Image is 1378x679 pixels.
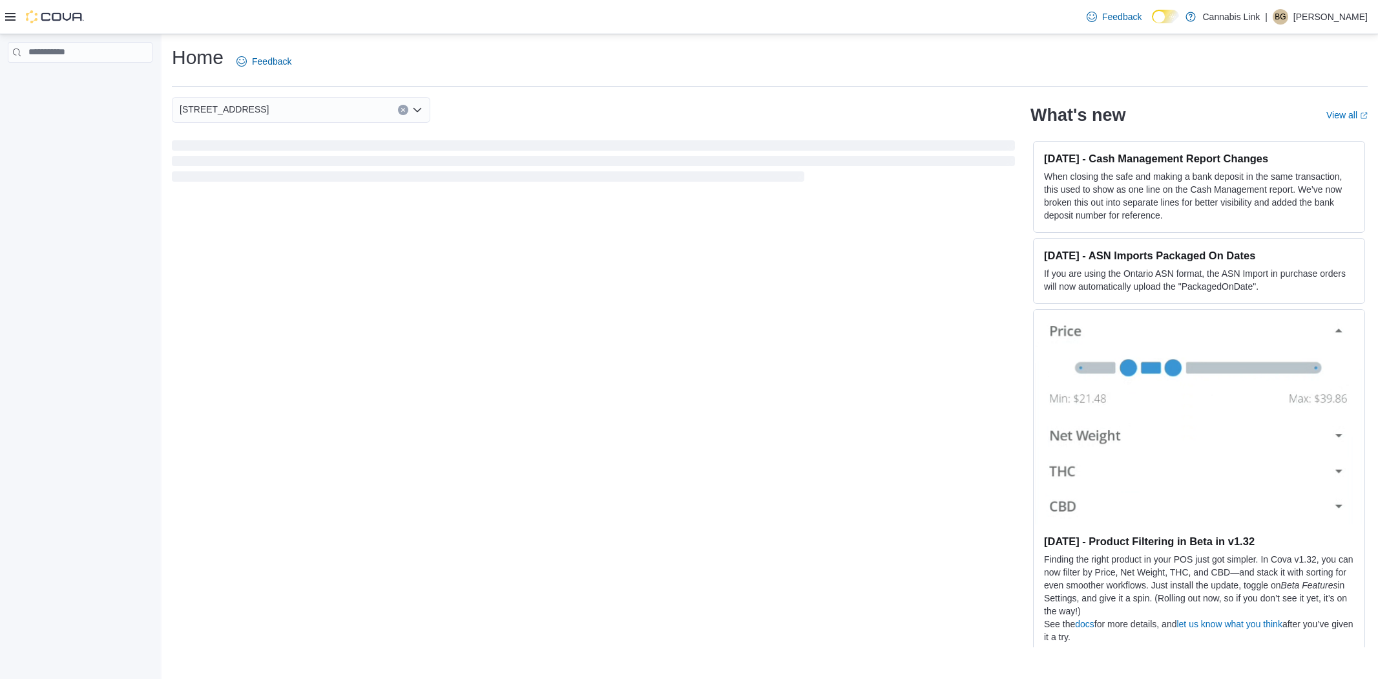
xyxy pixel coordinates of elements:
a: View allExternal link [1326,110,1368,120]
p: If you are using the Ontario ASN format, the ASN Import in purchase orders will now automatically... [1044,267,1354,293]
a: docs [1075,619,1094,629]
svg: External link [1360,112,1368,120]
p: Finding the right product in your POS just got simpler. In Cova v1.32, you can now filter by Pric... [1044,553,1354,618]
em: Beta Features [1281,580,1338,590]
span: Feedback [1102,10,1142,23]
button: Clear input [398,105,408,115]
p: Cannabis Link [1202,9,1260,25]
nav: Complex example [8,65,152,96]
p: [PERSON_NAME] [1293,9,1368,25]
h3: [DATE] - Product Filtering in Beta in v1.32 [1044,535,1354,548]
button: Open list of options [412,105,423,115]
div: Blake Giesbrecht [1273,9,1288,25]
img: Cova [26,10,84,23]
a: Feedback [231,48,297,74]
h2: What's new [1030,105,1125,125]
p: When closing the safe and making a bank deposit in the same transaction, this used to show as one... [1044,170,1354,222]
h1: Home [172,45,224,70]
span: Loading [172,143,1015,184]
span: Feedback [252,55,291,68]
span: Dark Mode [1152,23,1153,24]
p: See the for more details, and after you’ve given it a try. [1044,618,1354,643]
input: Dark Mode [1152,10,1179,23]
a: let us know what you think [1176,619,1282,629]
a: Feedback [1081,4,1147,30]
p: | [1265,9,1268,25]
span: [STREET_ADDRESS] [180,102,269,117]
span: BG [1275,9,1286,25]
h3: [DATE] - ASN Imports Packaged On Dates [1044,249,1354,262]
h3: [DATE] - Cash Management Report Changes [1044,152,1354,165]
